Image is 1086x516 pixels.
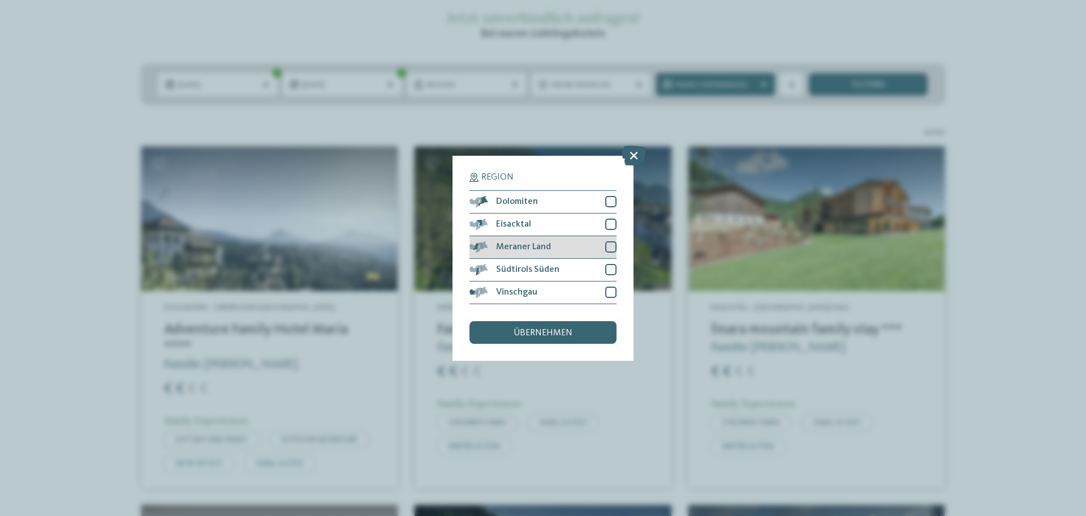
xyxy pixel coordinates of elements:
[496,265,559,274] span: Südtirols Süden
[514,329,572,338] span: übernehmen
[496,197,538,206] span: Dolomiten
[496,242,551,251] span: Meraner Land
[481,173,514,182] span: Region
[496,288,537,297] span: Vinschgau
[496,220,531,229] span: Eisacktal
